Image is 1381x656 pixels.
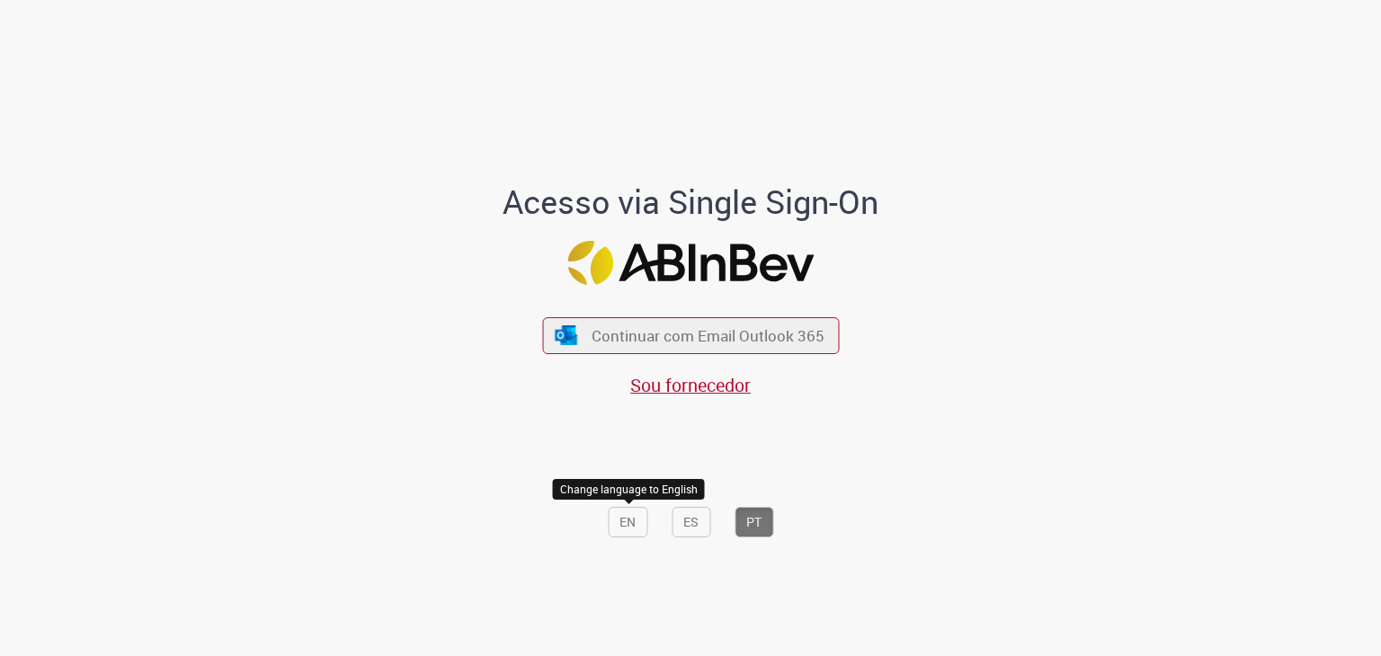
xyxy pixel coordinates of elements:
button: PT [735,507,773,537]
img: ícone Azure/Microsoft 360 [554,326,579,345]
h1: Acesso via Single Sign-On [441,184,940,220]
img: Logo ABInBev [567,241,814,285]
span: Continuar com Email Outlook 365 [592,325,824,346]
button: EN [608,507,647,537]
button: ícone Azure/Microsoft 360 Continuar com Email Outlook 365 [542,317,839,354]
button: ES [672,507,710,537]
a: Sou fornecedor [630,373,751,397]
div: Change language to English [553,479,705,500]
